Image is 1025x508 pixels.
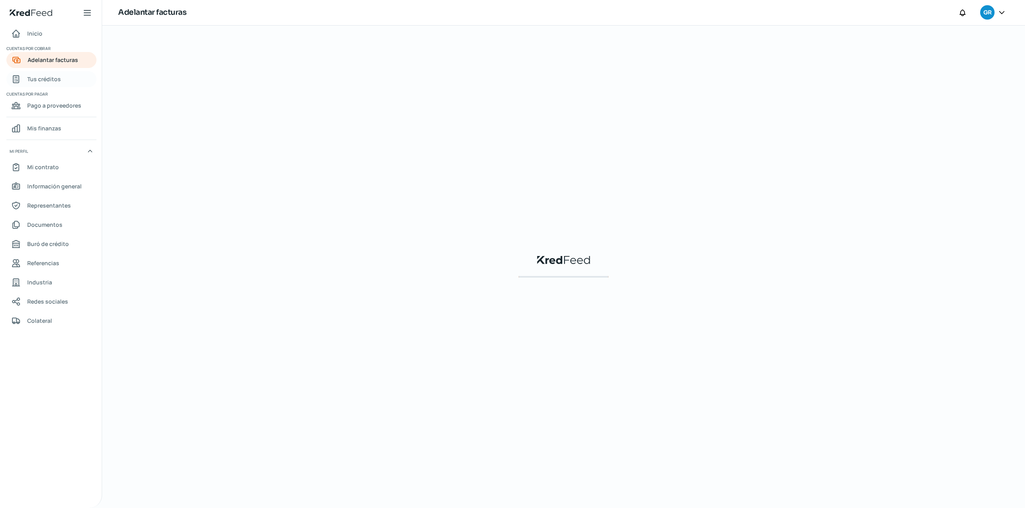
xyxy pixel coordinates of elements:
a: Referencias [6,255,96,271]
span: GR [983,8,991,18]
a: Mis finanzas [6,120,96,136]
a: Inicio [6,26,96,42]
a: Redes sociales [6,294,96,310]
span: Documentos [27,220,62,230]
span: Cuentas por pagar [6,90,95,98]
a: Industria [6,274,96,290]
a: Tus créditos [6,71,96,87]
h1: Adelantar facturas [118,7,186,18]
a: Representantes [6,198,96,214]
span: Cuentas por cobrar [6,45,95,52]
span: Mi perfil [10,148,28,155]
span: Redes sociales [27,296,68,306]
a: Buró de crédito [6,236,96,252]
span: Mi contrato [27,162,59,172]
span: Representantes [27,200,71,210]
span: Adelantar facturas [28,55,78,65]
a: Documentos [6,217,96,233]
span: Pago a proveedores [27,100,81,110]
span: Colateral [27,316,52,326]
a: Información general [6,178,96,194]
span: Tus créditos [27,74,61,84]
a: Pago a proveedores [6,98,96,114]
a: Colateral [6,313,96,329]
span: Inicio [27,28,42,38]
span: Buró de crédito [27,239,69,249]
a: Adelantar facturas [6,52,96,68]
span: Información general [27,181,82,191]
span: Industria [27,277,52,287]
span: Referencias [27,258,59,268]
span: Mis finanzas [27,123,61,133]
a: Mi contrato [6,159,96,175]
